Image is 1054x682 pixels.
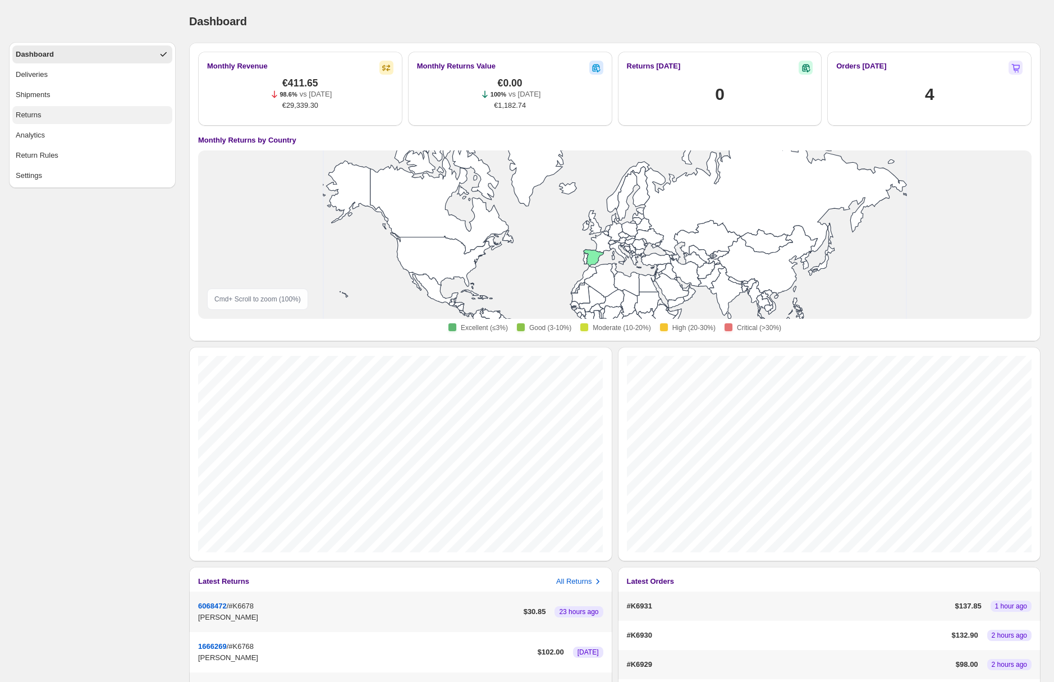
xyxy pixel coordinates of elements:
[627,61,681,72] h2: Returns [DATE]
[529,323,571,332] span: Good (3-10%)
[627,659,951,670] p: #K6929
[461,323,508,332] span: Excellent (≤3%)
[715,83,724,106] h1: 0
[16,69,48,80] div: Deliveries
[228,642,254,651] span: #K6768
[995,602,1027,611] span: 1 hour ago
[12,126,172,144] button: Analytics
[198,135,296,146] h4: Monthly Returns by Country
[491,91,506,98] span: 100%
[955,601,982,612] p: $ 137.85
[417,61,496,72] h2: Monthly Returns Value
[627,630,947,641] p: #K6930
[12,147,172,164] button: Return Rules
[556,576,592,587] h3: All Returns
[280,91,297,98] span: 98.6%
[627,601,951,612] p: #K6931
[836,61,886,72] h2: Orders [DATE]
[300,89,332,100] p: vs [DATE]
[925,83,934,106] h1: 4
[593,323,650,332] span: Moderate (10-20%)
[198,602,227,610] button: 6068472
[16,89,50,100] div: Shipments
[956,659,978,670] p: $ 98.00
[282,100,318,111] span: €29,339.30
[556,576,603,587] button: All Returns
[16,130,45,141] div: Analytics
[16,150,58,161] div: Return Rules
[282,77,318,89] span: €411.65
[198,612,519,623] p: [PERSON_NAME]
[198,652,533,663] p: [PERSON_NAME]
[672,323,716,332] span: High (20-30%)
[12,66,172,84] button: Deliveries
[524,606,546,617] p: $ 30.85
[12,167,172,185] button: Settings
[207,289,308,310] div: Cmd + Scroll to zoom ( 100 %)
[538,647,564,658] p: $ 102.00
[508,89,541,100] p: vs [DATE]
[992,660,1027,669] span: 2 hours ago
[207,61,268,72] h2: Monthly Revenue
[992,631,1027,640] span: 2 hours ago
[578,648,599,657] span: [DATE]
[627,576,675,587] h3: Latest Orders
[16,49,54,60] div: Dashboard
[12,106,172,124] button: Returns
[952,630,978,641] p: $ 132.90
[559,607,598,616] span: 23 hours ago
[16,109,42,121] div: Returns
[737,323,781,332] span: Critical (>30%)
[198,641,533,663] div: /
[228,602,254,610] span: #K6678
[494,100,526,111] span: €1,182.74
[12,86,172,104] button: Shipments
[198,642,227,651] button: 1666269
[198,601,519,623] div: /
[16,170,42,181] div: Settings
[498,77,523,89] span: €0.00
[198,576,249,587] h3: Latest Returns
[189,15,247,28] span: Dashboard
[12,45,172,63] button: Dashboard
